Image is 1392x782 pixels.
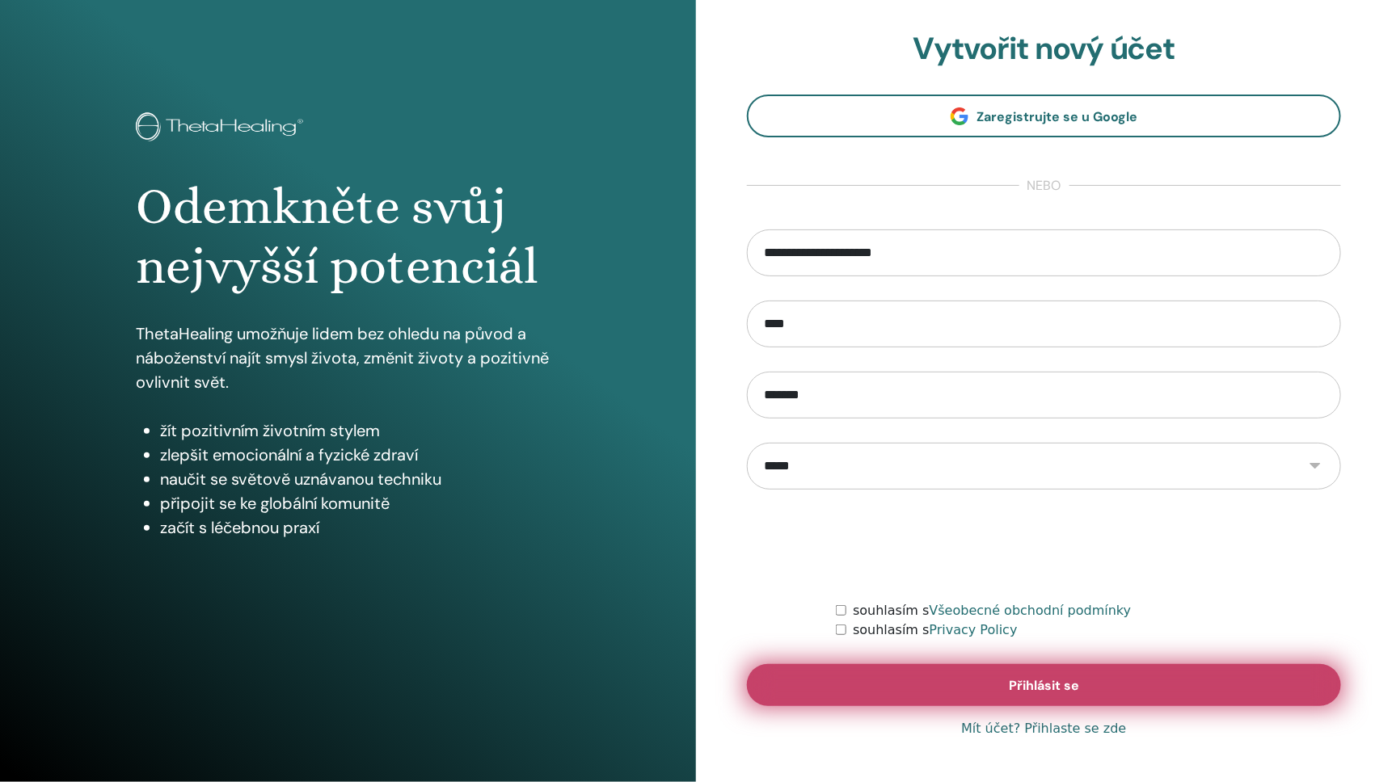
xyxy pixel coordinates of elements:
label: souhlasím s [853,620,1018,640]
li: naučit se světově uznávanou techniku [160,467,559,491]
span: Přihlásit se [1009,677,1079,694]
a: Zaregistrujte se u Google [747,95,1341,137]
span: Zaregistrujte se u Google [977,108,1137,125]
label: souhlasím s [853,601,1131,620]
h2: Vytvořit nový účet [747,31,1341,68]
span: nebo [1019,176,1069,195]
a: Privacy Policy [930,622,1018,637]
li: zlepšit emocionální a fyzické zdraví [160,443,559,467]
li: začít s léčebnou praxí [160,515,559,540]
a: Všeobecné obchodní podmínky [930,603,1132,618]
a: Mít účet? Přihlaste se zde [961,719,1126,738]
li: připojit se ke globální komunitě [160,491,559,515]
h1: Odemkněte svůj nejvyšší potenciál [136,177,559,297]
button: Přihlásit se [747,664,1341,706]
iframe: reCAPTCHA [922,514,1167,577]
li: žít pozitivním životním stylem [160,418,559,443]
p: ThetaHealing umožňuje lidem bez ohledu na původ a náboženství najít smysl života, změnit životy a... [136,322,559,394]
